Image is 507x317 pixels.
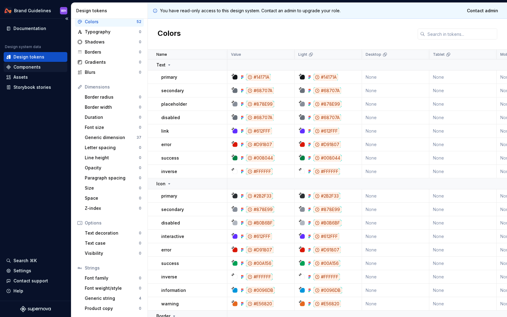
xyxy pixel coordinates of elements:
[362,70,429,84] td: None
[156,181,166,187] p: Icon
[61,8,66,13] div: WH
[298,52,307,57] p: Light
[429,189,497,203] td: None
[362,203,429,216] td: None
[139,206,141,211] div: 0
[4,24,67,33] a: Documentation
[161,301,179,307] p: warning
[4,266,67,276] a: Settings
[85,59,139,65] div: Gradients
[82,92,144,102] a: Border radius0
[429,270,497,284] td: None
[161,260,179,266] p: success
[246,114,274,121] div: #68707A
[85,155,139,161] div: Line height
[156,52,167,57] p: Name
[158,28,181,40] h2: Colors
[139,241,141,246] div: 0
[82,203,144,213] a: Z-index0
[161,142,171,148] p: error
[139,196,141,201] div: 0
[161,101,187,107] p: placeholder
[463,5,502,16] a: Contact admin
[139,296,141,301] div: 4
[13,268,31,274] div: Settings
[85,265,141,271] div: Strings
[82,293,144,303] a: Generic string4
[75,57,144,67] a: Gradients0
[246,233,272,240] div: #612FFF
[246,193,273,199] div: #2B2F33
[246,206,274,213] div: #878E99
[161,206,184,213] p: secondary
[161,247,171,253] p: error
[362,230,429,243] td: None
[85,240,139,246] div: Text case
[362,97,429,111] td: None
[82,273,144,283] a: Font family0
[161,193,177,199] p: primary
[313,260,340,267] div: #00A156
[82,183,144,193] a: Size0
[362,84,429,97] td: None
[76,8,145,14] div: Design tokens
[429,111,497,124] td: None
[313,101,341,108] div: #878E99
[139,145,141,150] div: 0
[85,94,139,100] div: Border radius
[362,151,429,165] td: None
[139,251,141,256] div: 0
[85,185,139,191] div: Size
[161,168,177,175] p: inverse
[246,74,271,81] div: #14171A
[85,124,139,130] div: Font size
[82,248,144,258] a: Visibility0
[161,233,184,240] p: interactive
[82,238,144,248] a: Text case0
[139,276,141,281] div: 0
[429,97,497,111] td: None
[161,274,177,280] p: inverse
[313,168,340,175] div: #FFFFFF
[139,40,141,44] div: 0
[82,228,144,238] a: Text decoration0
[161,287,186,293] p: information
[85,305,139,311] div: Product copy
[85,134,136,141] div: Generic dimension
[82,123,144,132] a: Font size0
[429,84,497,97] td: None
[313,206,341,213] div: #878E99
[246,168,273,175] div: #FFFFFF
[82,304,144,313] a: Product copy0
[75,47,144,57] a: Borders0
[139,60,141,65] div: 0
[85,19,136,25] div: Colors
[313,247,341,253] div: #D91807
[313,87,341,94] div: #68707A
[136,135,141,140] div: 37
[4,256,67,266] button: Search ⌘K
[429,230,497,243] td: None
[246,274,273,280] div: #FFFFFF
[85,195,139,201] div: Space
[161,115,180,121] p: disabled
[429,138,497,151] td: None
[4,82,67,92] a: Storybook stories
[75,67,144,77] a: Blurs0
[313,155,342,161] div: #008044
[1,4,70,17] button: Brand GuidelinesWH
[362,270,429,284] td: None
[362,189,429,203] td: None
[246,155,274,161] div: #008044
[85,165,139,171] div: Opacity
[425,28,497,40] input: Search in tokens...
[85,220,141,226] div: Options
[313,274,340,280] div: #FFFFFF
[429,284,497,297] td: None
[85,114,139,120] div: Duration
[429,124,497,138] td: None
[246,287,275,294] div: #0096DB
[13,25,46,32] div: Documentation
[14,8,51,14] div: Brand Guidelines
[156,62,166,68] p: Text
